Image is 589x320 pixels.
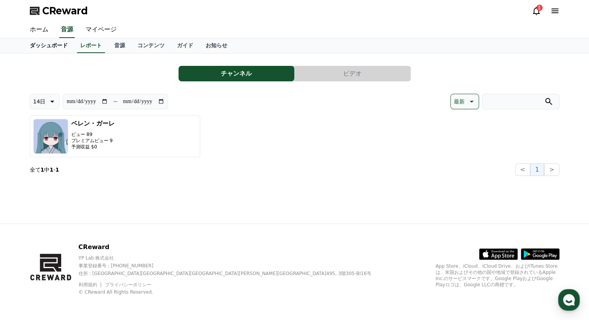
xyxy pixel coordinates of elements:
p: ~ [113,97,118,106]
a: CReward [30,5,88,17]
div: 1 [536,5,543,11]
button: ベレン・ガーレ ビュー 89 プレミアムビュー 9 予測収益 $0 [30,115,200,157]
p: 予測収益 $0 [71,144,115,150]
p: 事業登録番号 : [PHONE_NUMBER] [79,263,378,269]
p: 最新 [454,96,465,107]
button: < [515,163,530,176]
a: ダッシュボード [24,38,74,53]
p: プレミアムビュー 9 [71,138,115,144]
a: レポート [77,38,105,53]
a: Messages [51,246,100,265]
a: 音源 [108,38,131,53]
p: YP Lab 株式会社 [79,255,378,261]
a: Settings [100,246,149,265]
a: ホーム [24,22,55,38]
h3: ベレン・ガーレ [71,119,115,128]
button: 14日 [30,94,60,109]
p: 全て 中 - [30,166,59,174]
p: App Store、iCloud、iCloud Drive、およびiTunes Storeは、米国およびその他の国や地域で登録されているApple Inc.のサービスマークです。Google P... [436,263,560,288]
strong: 1 [55,167,59,173]
button: 1 [530,163,544,176]
p: ビュー 89 [71,131,115,138]
a: ガイド [171,38,199,53]
a: 利用規約 [79,282,103,287]
button: 最新 [450,94,479,109]
a: マイページ [79,22,123,38]
p: 住所 : [GEOGRAPHIC_DATA][GEOGRAPHIC_DATA][GEOGRAPHIC_DATA][PERSON_NAME][GEOGRAPHIC_DATA]495, 3階305-... [79,270,378,277]
a: Home [2,246,51,265]
strong: 1 [41,167,45,173]
img: ベレン・ガーレ [33,119,68,154]
a: プライバシーポリシー [105,282,151,287]
p: 14日 [33,96,46,107]
a: 1 [532,6,541,15]
p: CReward [79,243,378,252]
span: CReward [42,5,88,17]
strong: 1 [50,167,53,173]
span: Settings [115,257,134,263]
a: コンテンツ [131,38,171,53]
p: © CReward All Rights Reserved. [79,289,378,295]
a: 音源 [59,22,75,38]
button: チャンネル [179,66,294,81]
button: ビデオ [295,66,410,81]
a: お知らせ [199,38,234,53]
span: Messages [64,258,87,264]
span: Home [20,257,33,263]
button: > [544,163,559,176]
